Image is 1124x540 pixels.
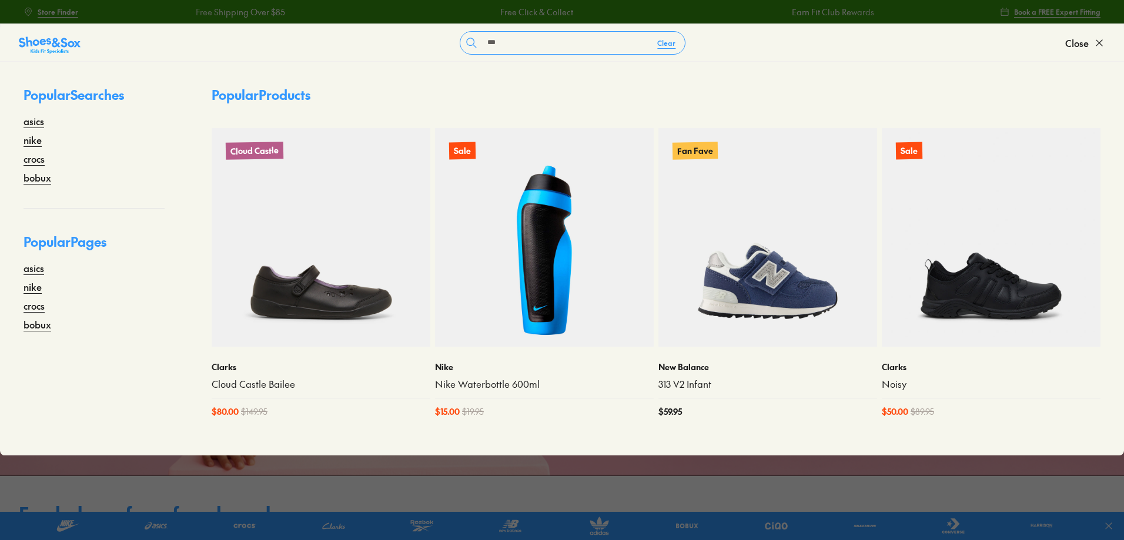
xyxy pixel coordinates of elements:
[882,378,1100,391] a: Noisy
[1065,36,1089,50] span: Close
[435,378,654,391] a: Nike Waterbottle 600ml
[212,361,430,373] p: Clarks
[212,85,310,105] p: Popular Products
[24,114,44,128] a: asics
[24,170,51,185] a: bobux
[38,6,78,17] span: Store Finder
[1000,1,1100,22] a: Book a FREE Expert Fitting
[19,36,81,55] img: SNS_Logo_Responsive.svg
[1014,6,1100,17] span: Book a FREE Expert Fitting
[212,405,239,418] span: $ 80.00
[179,6,268,18] a: Free Shipping Over $85
[24,133,42,147] a: nike
[24,232,165,261] p: Popular Pages
[658,405,682,418] span: $ 59.95
[19,33,81,52] a: Shoes &amp; Sox
[775,6,857,18] a: Earn Fit Club Rewards
[658,361,877,373] p: New Balance
[882,405,908,418] span: $ 50.00
[212,128,430,347] a: Cloud Castle
[449,142,476,160] p: Sale
[241,405,267,418] span: $ 149.95
[483,6,556,18] a: Free Click & Collect
[435,361,654,373] p: Nike
[435,405,460,418] span: $ 15.00
[882,128,1100,347] a: Sale
[24,152,45,166] a: crocs
[462,405,484,418] span: $ 19.95
[1065,30,1105,56] button: Close
[24,261,44,275] a: asics
[24,317,51,331] a: bobux
[435,128,654,347] a: Sale
[673,142,718,159] p: Fan Fave
[24,298,45,313] a: crocs
[658,378,877,391] a: 313 V2 Infant
[896,142,922,160] p: Sale
[212,378,430,391] a: Cloud Castle Bailee
[24,280,42,294] a: nike
[24,85,165,114] p: Popular Searches
[658,128,877,347] a: Fan Fave
[911,405,934,418] span: $ 89.95
[648,32,685,53] button: Clear
[24,1,78,22] a: Store Finder
[882,361,1100,373] p: Clarks
[226,142,283,160] p: Cloud Castle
